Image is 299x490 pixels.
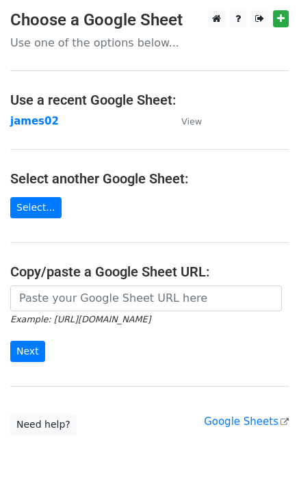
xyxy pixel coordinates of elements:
[10,36,289,50] p: Use one of the options below...
[181,116,202,127] small: View
[10,263,289,280] h4: Copy/paste a Google Sheet URL:
[204,415,289,428] a: Google Sheets
[168,115,202,127] a: View
[10,92,289,108] h4: Use a recent Google Sheet:
[10,10,289,30] h3: Choose a Google Sheet
[10,285,282,311] input: Paste your Google Sheet URL here
[10,197,62,218] a: Select...
[10,314,151,324] small: Example: [URL][DOMAIN_NAME]
[10,414,77,435] a: Need help?
[10,115,59,127] a: james02
[10,341,45,362] input: Next
[10,170,289,187] h4: Select another Google Sheet:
